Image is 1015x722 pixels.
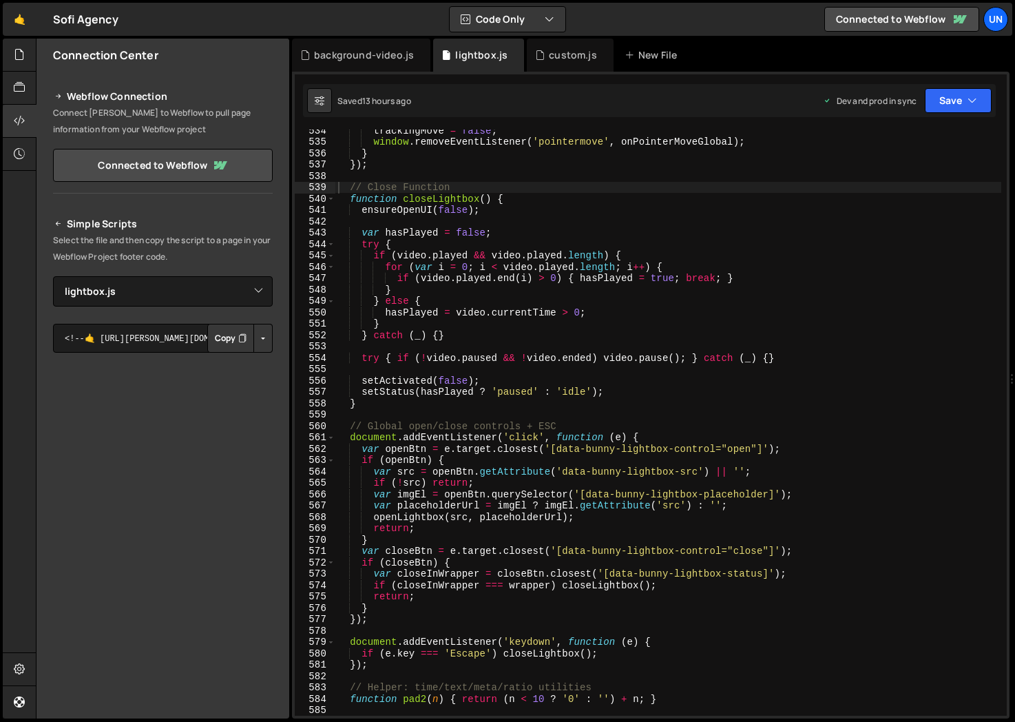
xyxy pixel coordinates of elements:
[295,603,335,615] div: 576
[295,216,335,228] div: 542
[3,3,36,36] a: 🤙
[295,285,335,296] div: 548
[295,466,335,478] div: 564
[295,444,335,455] div: 562
[295,386,335,398] div: 557
[53,88,273,105] h2: Webflow Connection
[295,705,335,716] div: 585
[295,353,335,364] div: 554
[53,105,273,138] p: Connect [PERSON_NAME] to Webflow to pull page information from your Webflow project
[295,637,335,648] div: 579
[295,182,335,194] div: 539
[295,694,335,705] div: 584
[295,523,335,535] div: 569
[295,307,335,319] div: 550
[295,432,335,444] div: 561
[295,648,335,660] div: 580
[207,324,273,353] div: Button group with nested dropdown
[53,508,274,632] iframe: YouTube video player
[295,671,335,683] div: 582
[295,626,335,637] div: 578
[295,318,335,330] div: 551
[207,324,254,353] button: Copy
[295,330,335,342] div: 552
[295,205,335,216] div: 541
[295,364,335,375] div: 555
[295,136,335,148] div: 535
[295,398,335,410] div: 558
[295,568,335,580] div: 573
[295,273,335,285] div: 547
[295,239,335,251] div: 544
[455,48,507,62] div: lightbox.js
[295,500,335,512] div: 567
[295,546,335,557] div: 571
[53,232,273,265] p: Select the file and then copy the script to a page in your Webflow Project footer code.
[295,535,335,546] div: 570
[824,7,979,32] a: Connected to Webflow
[295,512,335,524] div: 568
[53,11,118,28] div: Sofi Agency
[295,455,335,466] div: 563
[295,194,335,205] div: 540
[53,375,274,499] iframe: YouTube video player
[295,682,335,694] div: 583
[823,95,917,107] div: Dev and prod in sync
[295,341,335,353] div: 553
[295,296,335,307] div: 549
[983,7,1008,32] a: Un
[295,614,335,626] div: 577
[295,375,335,387] div: 556
[450,7,565,32] button: Code Only
[53,149,273,182] a: Connected to Webflow
[925,88,992,113] button: Save
[295,125,335,137] div: 534
[295,659,335,671] div: 581
[295,557,335,569] div: 572
[53,324,273,353] textarea: <!--🤙 [URL][PERSON_NAME][DOMAIN_NAME]> <script>document.addEventListener("DOMContentLoaded", func...
[295,227,335,239] div: 543
[295,171,335,183] div: 538
[295,580,335,592] div: 574
[362,95,411,107] div: 13 hours ago
[295,159,335,171] div: 537
[295,477,335,489] div: 565
[295,489,335,501] div: 566
[314,48,414,62] div: background-video.js
[295,591,335,603] div: 575
[295,262,335,274] div: 546
[295,409,335,421] div: 559
[53,48,158,63] h2: Connection Center
[295,421,335,433] div: 560
[295,148,335,160] div: 536
[549,48,596,62] div: custom.js
[53,216,273,232] h2: Simple Scripts
[625,48,682,62] div: New File
[295,250,335,262] div: 545
[337,95,411,107] div: Saved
